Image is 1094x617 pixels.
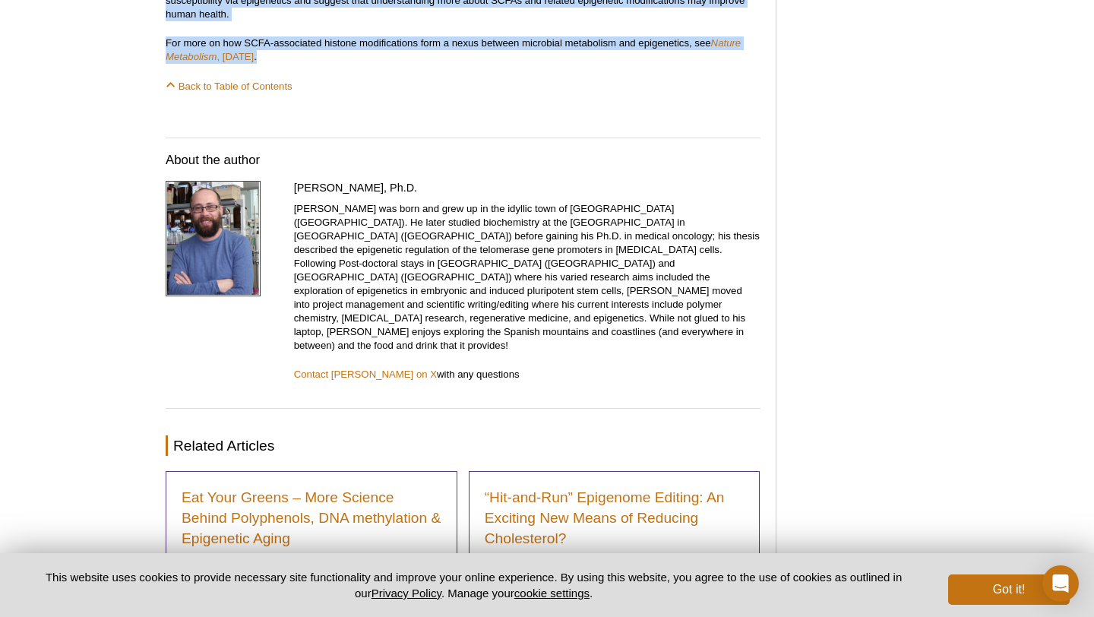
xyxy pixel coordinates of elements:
[485,487,745,549] a: “Hit-and-Run” Epigenome Editing: An Exciting New Means of Reducing Cholesterol?
[294,202,761,353] p: [PERSON_NAME] was born and grew up in the idyllic town of [GEOGRAPHIC_DATA] ([GEOGRAPHIC_DATA]). ...
[166,37,741,62] em: Nature Metabolism
[24,569,923,601] p: This website uses cookies to provide necessary site functionality and improve your online experie...
[294,181,761,195] h4: [PERSON_NAME], Ph.D.
[294,368,761,381] p: with any questions
[166,435,760,456] h2: Related Articles
[166,37,741,62] a: Nature Metabolism, [DATE]
[294,369,437,380] a: Contact [PERSON_NAME] on X
[166,151,760,169] h3: About the author
[514,587,590,600] button: cookie settings
[182,487,441,549] a: Eat Your Greens – More Science Behind Polyphenols, DNA methylation & Epigenetic Aging
[1042,565,1079,602] div: Open Intercom Messenger
[372,587,441,600] a: Privacy Policy
[166,81,292,92] a: Back to Table of Contents
[166,181,261,296] img: Stuart P. Atkinson
[948,574,1070,605] button: Got it!
[166,36,760,64] p: For more on how SCFA-associated histone modifications form a nexus between microbial metabolism a...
